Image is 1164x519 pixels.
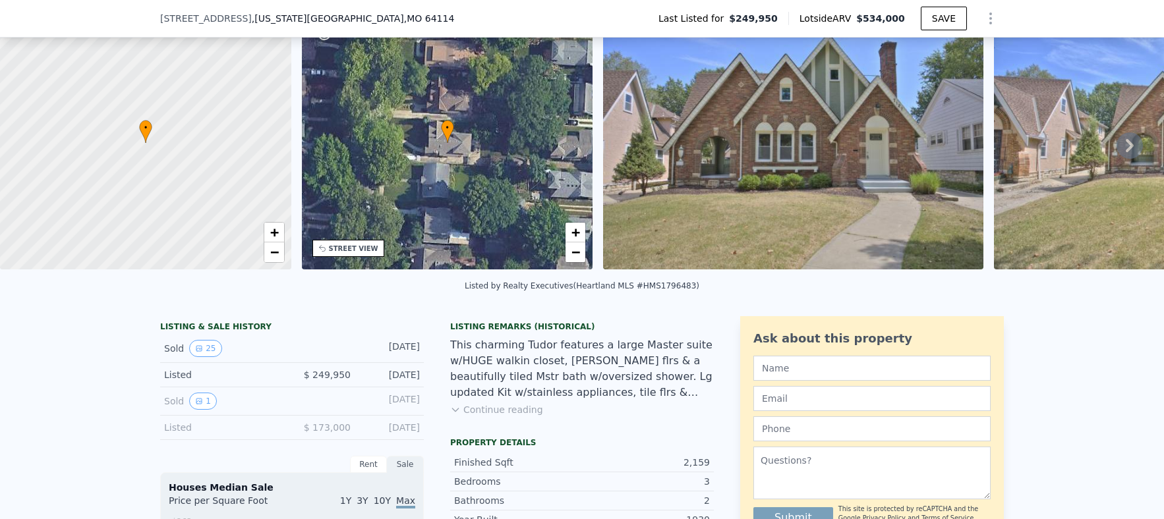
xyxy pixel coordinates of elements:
a: Zoom in [566,223,585,242]
button: View historical data [189,340,221,357]
span: [STREET_ADDRESS] [160,12,252,25]
span: + [571,224,580,240]
div: • [441,120,454,143]
span: $534,000 [856,13,905,24]
span: , MO 64114 [404,13,455,24]
div: Houses Median Sale [169,481,415,494]
div: Listed [164,421,281,434]
span: • [441,122,454,134]
span: − [571,244,580,260]
span: + [270,224,278,240]
input: Phone [753,416,991,441]
span: 10Y [374,495,391,506]
span: − [270,244,278,260]
span: $ 249,950 [304,369,351,380]
div: Listed by Realty Executives (Heartland MLS #HMS1796483) [465,281,699,290]
span: $ 173,000 [304,422,351,433]
div: Ask about this property [753,329,991,348]
div: 2,159 [582,456,710,469]
div: [DATE] [361,393,420,410]
div: • [139,120,152,143]
span: , [US_STATE][GEOGRAPHIC_DATA] [252,12,454,25]
div: Property details [450,437,714,448]
div: Sold [164,393,281,410]
span: 1Y [340,495,351,506]
div: 2 [582,494,710,507]
div: Listing Remarks (Historical) [450,321,714,332]
a: Zoom out [264,242,284,262]
div: Finished Sqft [454,456,582,469]
img: Sale: 64143165 Parcel: 60265398 [603,16,983,269]
div: Sold [164,340,281,357]
div: 3 [582,475,710,488]
input: Email [753,386,991,411]
div: Rent [350,456,387,473]
span: Lotside ARV [800,12,856,25]
div: Sale [387,456,424,473]
span: $249,950 [729,12,778,25]
div: [DATE] [361,340,420,357]
button: View historical data [189,393,217,410]
span: • [139,122,152,134]
a: Zoom out [566,242,585,262]
span: 3Y [357,495,368,506]
button: Continue reading [450,403,543,416]
a: Zoom in [264,223,284,242]
span: Last Listed for [658,12,729,25]
div: LISTING & SALE HISTORY [160,321,424,335]
div: This charming Tudor features a large Master suite w/HUGE walkin closet, [PERSON_NAME] flrs & a be... [450,337,714,400]
button: Show Options [977,5,1004,32]
div: [DATE] [361,368,420,381]
input: Name [753,356,991,381]
span: Max [396,495,415,508]
div: [DATE] [361,421,420,434]
div: STREET VIEW [329,244,378,254]
div: Bathrooms [454,494,582,507]
div: Listed [164,368,281,381]
div: Bedrooms [454,475,582,488]
div: Price per Square Foot [169,494,292,515]
button: SAVE [921,7,967,30]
